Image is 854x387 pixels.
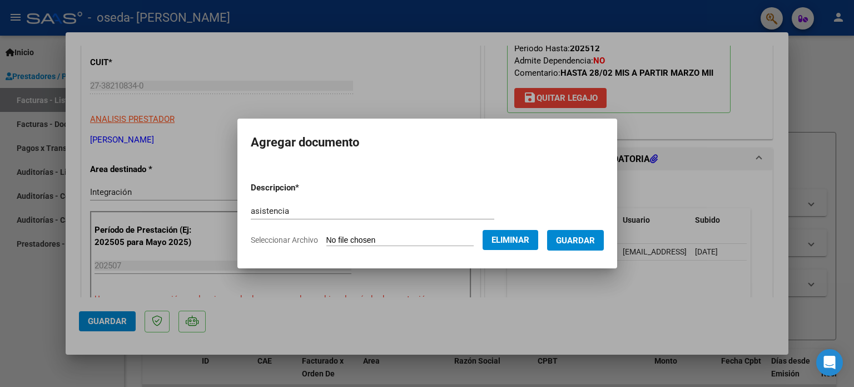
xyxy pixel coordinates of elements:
span: Seleccionar Archivo [251,236,318,244]
p: Descripcion [251,182,357,194]
h2: Agregar documento [251,132,604,153]
button: Eliminar [483,230,538,250]
span: Eliminar [491,235,529,245]
button: Guardar [547,230,604,251]
div: Open Intercom Messenger [816,349,843,376]
span: Guardar [556,236,595,246]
